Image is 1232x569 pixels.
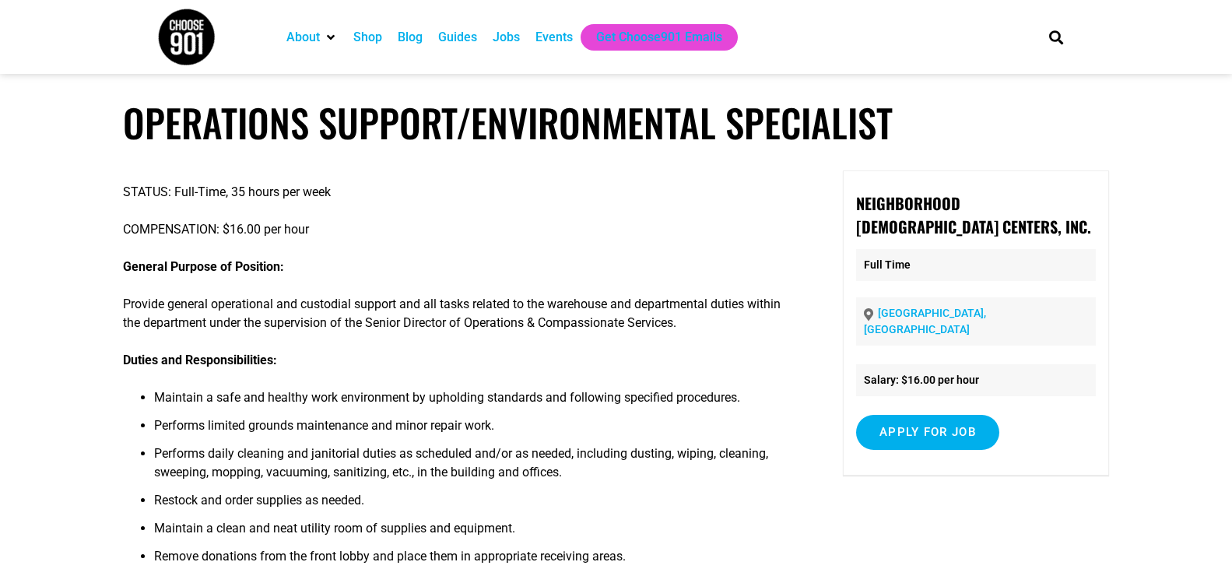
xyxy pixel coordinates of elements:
[398,28,423,47] a: Blog
[154,388,793,416] li: Maintain a safe and healthy work environment by upholding standards and following specified proce...
[856,191,1091,238] strong: Neighborhood [DEMOGRAPHIC_DATA] Centers, Inc.
[353,28,382,47] a: Shop
[123,220,793,239] p: COMPENSATION: $16.00 per hour
[856,415,999,450] input: Apply for job
[856,364,1096,396] li: Salary: $16.00 per hour
[123,353,277,367] strong: Duties and Responsibilities:
[154,444,793,491] li: Performs daily cleaning and janitorial duties as scheduled and/or as needed, including dusting, w...
[596,28,722,47] a: Get Choose901 Emails
[535,28,573,47] a: Events
[286,28,320,47] a: About
[856,249,1096,281] p: Full Time
[493,28,520,47] a: Jobs
[438,28,477,47] a: Guides
[279,24,346,51] div: About
[154,491,793,519] li: Restock and order supplies as needed.
[154,416,793,444] li: Performs limited grounds maintenance and minor repair work.
[154,519,793,547] li: Maintain a clean and neat utility room of supplies and equipment.
[123,183,793,202] p: STATUS: Full-Time, 35 hours per week
[123,295,793,332] p: Provide general operational and custodial support and all tasks related to the warehouse and depa...
[123,259,284,274] strong: General Purpose of Position:
[1043,24,1069,50] div: Search
[864,307,986,335] a: [GEOGRAPHIC_DATA], [GEOGRAPHIC_DATA]
[279,24,1023,51] nav: Main nav
[123,100,1108,146] h1: Operations Support/Environmental Specialist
